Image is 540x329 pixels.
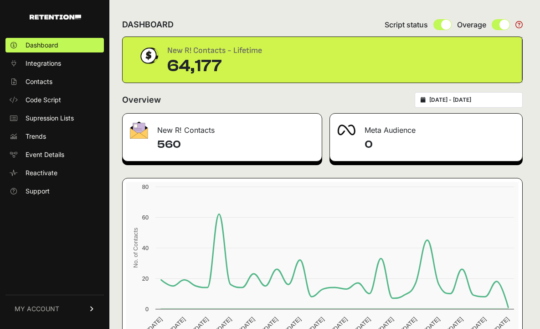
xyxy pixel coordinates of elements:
span: Supression Lists [26,114,74,123]
text: 40 [142,245,149,251]
img: Retention.com [30,15,81,20]
a: Event Details [5,147,104,162]
h4: 560 [157,137,314,152]
a: Trends [5,129,104,144]
a: Contacts [5,74,104,89]
a: Code Script [5,93,104,107]
a: Reactivate [5,166,104,180]
span: Event Details [26,150,64,159]
a: Supression Lists [5,111,104,125]
span: Integrations [26,59,61,68]
h2: Overview [122,94,161,106]
span: MY ACCOUNT [15,304,59,313]
span: Support [26,187,50,196]
span: Reactivate [26,168,57,178]
div: 64,177 [167,57,262,75]
span: Trends [26,132,46,141]
text: 80 [142,183,149,190]
text: 0 [145,306,149,313]
img: fa-meta-2f981b61bb99beabf952f7030308934f19ce035c18b003e963880cc3fabeebb7.png [337,125,355,136]
text: 20 [142,275,149,282]
img: dollar-coin-05c43ed7efb7bc0c12610022525b4bbbb207c7efeef5aecc26f025e68dcafac9.png [137,44,160,67]
span: Code Script [26,95,61,104]
div: New R! Contacts [123,114,322,141]
div: Meta Audience [330,114,523,141]
h2: DASHBOARD [122,18,174,31]
text: 60 [142,214,149,221]
a: Integrations [5,56,104,71]
span: Contacts [26,77,52,86]
a: Dashboard [5,38,104,52]
img: fa-envelope-19ae18322b30453b285274b1b8af3d052b27d846a4fbe8435d1a52b978f639a2.png [130,121,148,139]
h4: 0 [365,137,515,152]
text: No. of Contacts [132,228,139,268]
div: New R! Contacts - Lifetime [167,44,262,57]
a: MY ACCOUNT [5,295,104,323]
span: Dashboard [26,41,58,50]
span: Overage [457,19,486,30]
a: Support [5,184,104,198]
span: Script status [385,19,428,30]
